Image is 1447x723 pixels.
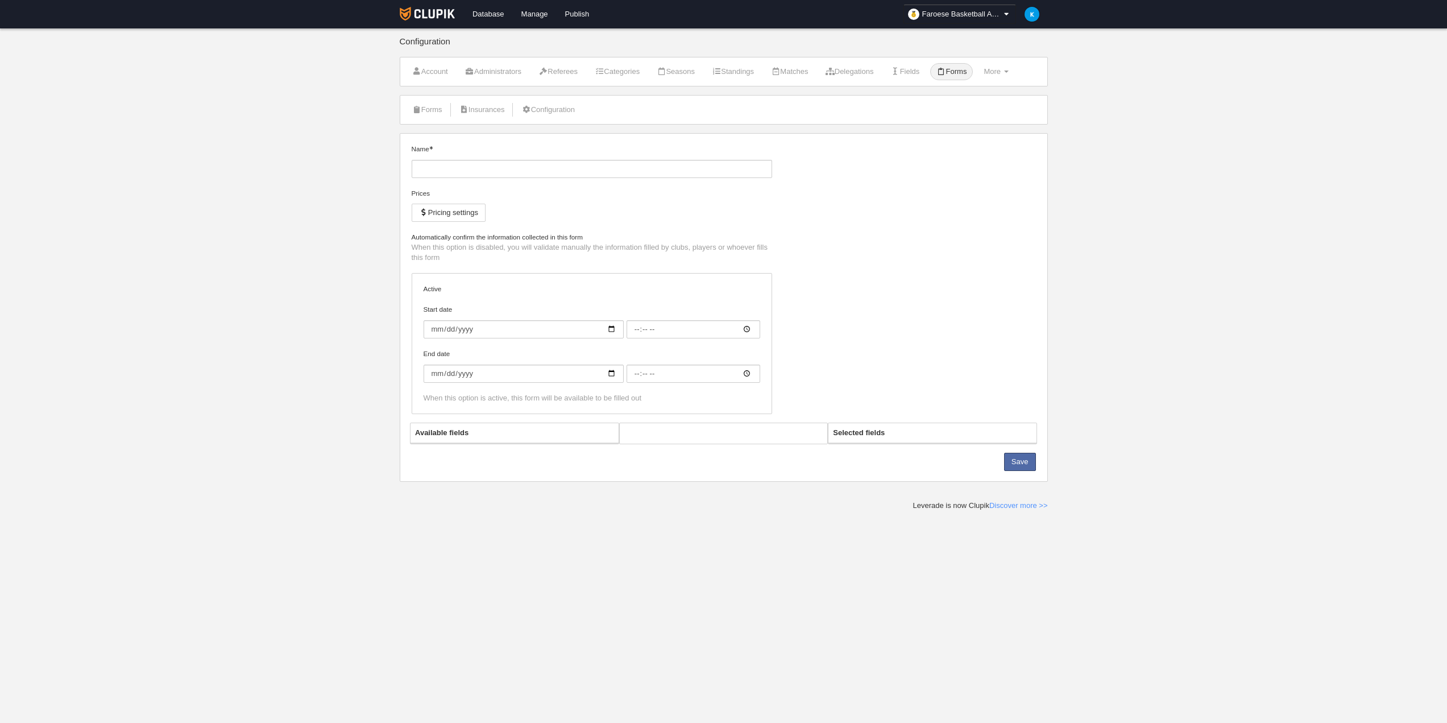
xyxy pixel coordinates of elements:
label: Name [412,144,772,178]
a: Delegations [819,63,880,80]
img: c2l6ZT0zMHgzMCZmcz05JnRleHQ9SyZiZz0wMzliZTU%3D.png [1025,7,1039,22]
a: Seasons [650,63,701,80]
a: Categories [588,63,646,80]
img: Clupik [400,7,455,20]
a: Referees [532,63,584,80]
a: Matches [765,63,814,80]
label: Active [424,284,760,294]
div: When this option is active, this form will be available to be filled out [424,393,760,403]
i: Mandatory [429,146,433,150]
a: Configuration [515,101,581,118]
span: More [984,67,1001,76]
input: Start date [424,320,624,338]
a: Discover more >> [989,501,1048,510]
input: Name [412,160,772,178]
label: Automatically confirm the information collected in this form [412,232,772,242]
div: Configuration [400,37,1048,57]
span: Faroese Basketball Association [922,9,1002,20]
button: Pricing settings [412,204,486,222]
div: Prices [412,188,772,199]
input: End date [424,365,624,383]
a: Account [406,63,454,80]
label: Start date [424,304,760,338]
p: When this option is disabled, you will validate manually the information filled by clubs, players... [412,242,772,263]
input: Start date [627,320,760,338]
a: Faroese Basketball Association [903,5,1016,24]
th: Selected fields [828,423,1036,443]
input: End date [627,365,760,383]
a: Administrators [459,63,528,80]
div: Leverade is now Clupik [913,501,1048,511]
a: Insurances [453,101,511,118]
img: organizador.30x30.png [908,9,919,20]
a: Forms [406,101,449,118]
th: Available fields [411,423,619,443]
a: Fields [884,63,926,80]
a: Standings [706,63,760,80]
a: Forms [930,63,973,80]
button: Save [1004,453,1036,471]
label: End date [424,349,760,383]
a: More [977,63,1014,80]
